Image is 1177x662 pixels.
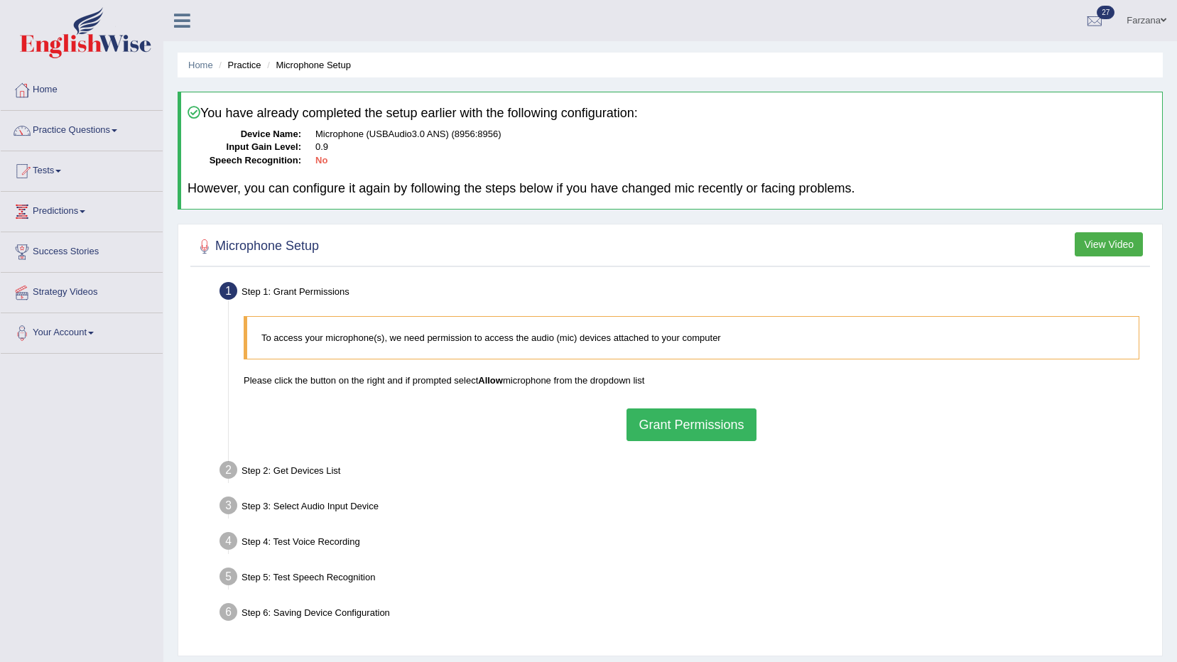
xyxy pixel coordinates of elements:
dt: Device Name: [188,128,301,141]
div: Step 2: Get Devices List [213,457,1156,488]
div: Step 5: Test Speech Recognition [213,563,1156,595]
p: Please click the button on the right and if prompted select microphone from the dropdown list [244,374,1139,387]
button: View Video [1075,232,1143,256]
button: Grant Permissions [627,408,756,441]
h2: Microphone Setup [194,236,319,257]
dd: 0.9 [315,141,1156,154]
h4: You have already completed the setup earlier with the following configuration: [188,106,1156,121]
div: Step 1: Grant Permissions [213,278,1156,309]
div: Step 4: Test Voice Recording [213,528,1156,559]
h4: However, you can configure it again by following the steps below if you have changed mic recently... [188,182,1156,196]
li: Practice [215,58,261,72]
a: Your Account [1,313,163,349]
a: Home [1,70,163,106]
a: Tests [1,151,163,187]
div: Step 6: Saving Device Configuration [213,599,1156,630]
a: Strategy Videos [1,273,163,308]
div: Step 3: Select Audio Input Device [213,492,1156,523]
a: Success Stories [1,232,163,268]
dt: Input Gain Level: [188,141,301,154]
b: No [315,155,327,165]
b: Allow [478,375,503,386]
dt: Speech Recognition: [188,154,301,168]
a: Practice Questions [1,111,163,146]
span: 27 [1097,6,1114,19]
dd: Microphone (USBAudio3.0 ANS) (8956:8956) [315,128,1156,141]
a: Predictions [1,192,163,227]
a: Home [188,60,213,70]
li: Microphone Setup [264,58,351,72]
p: To access your microphone(s), we need permission to access the audio (mic) devices attached to yo... [261,331,1124,344]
